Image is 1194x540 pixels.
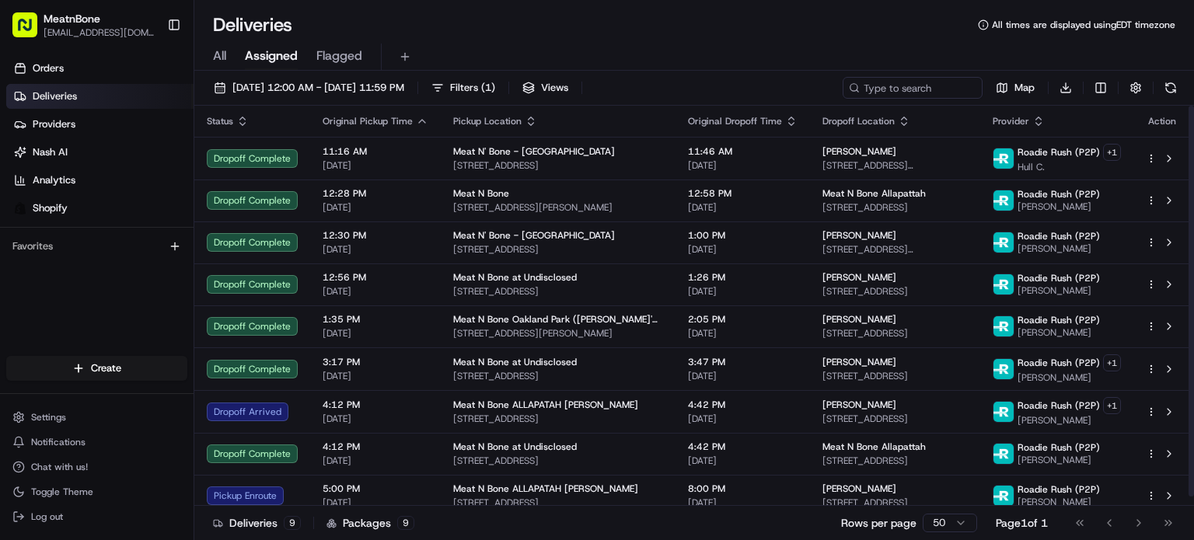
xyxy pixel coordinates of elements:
[992,19,1175,31] span: All times are displayed using EDT timezone
[169,240,174,253] span: •
[822,145,896,158] span: [PERSON_NAME]
[323,327,428,340] span: [DATE]
[1018,496,1100,508] span: [PERSON_NAME]
[31,347,119,362] span: Knowledge Base
[841,515,916,531] p: Rows per page
[822,115,895,127] span: Dropoff Location
[688,370,798,382] span: [DATE]
[822,313,896,326] span: [PERSON_NAME]
[453,327,663,340] span: [STREET_ADDRESS][PERSON_NAME]
[1018,314,1100,326] span: Roadie Rush (P2P)
[822,399,896,411] span: [PERSON_NAME]
[33,89,77,103] span: Deliveries
[323,271,428,284] span: 12:56 PM
[993,316,1014,336] img: roadie-logo-v2.jpg
[822,229,896,242] span: [PERSON_NAME]
[169,282,174,294] span: •
[822,187,926,200] span: Meat N Bone Allapattah
[6,168,194,193] a: Analytics
[6,56,194,81] a: Orders
[245,47,298,65] span: Assigned
[993,232,1014,253] img: roadie-logo-v2.jpg
[453,159,663,172] span: [STREET_ADDRESS]
[453,455,663,467] span: [STREET_ADDRESS]
[453,187,509,200] span: Meat N Bone
[397,516,414,530] div: 9
[33,145,68,159] span: Nash AI
[453,201,663,214] span: [STREET_ADDRESS][PERSON_NAME]
[323,285,428,298] span: [DATE]
[125,340,256,368] a: 💻API Documentation
[1018,272,1100,284] span: Roadie Rush (P2P)
[822,243,968,256] span: [STREET_ADDRESS][PERSON_NAME]
[1018,414,1121,427] span: [PERSON_NAME]
[993,115,1029,127] span: Provider
[1146,115,1178,127] div: Action
[688,229,798,242] span: 1:00 PM
[453,356,577,368] span: Meat N Bone at Undisclosed
[1103,397,1121,414] button: +1
[213,12,292,37] h1: Deliveries
[993,359,1014,379] img: roadie-logo-v2.jpg
[822,455,968,467] span: [STREET_ADDRESS]
[16,267,40,298] img: Wisdom Oko
[6,456,187,478] button: Chat with us!
[453,399,638,411] span: Meat N Bone ALLAPATAH [PERSON_NAME]
[44,11,100,26] button: MeatnBone
[33,61,64,75] span: Orders
[155,385,188,396] span: Pylon
[6,196,194,221] a: Shopify
[453,145,615,158] span: Meat N' Bone - [GEOGRAPHIC_DATA]
[993,486,1014,506] img: roadie-logo-v2.jpg
[453,313,663,326] span: Meat N Bone Oakland Park ([PERSON_NAME]' number)
[1018,200,1100,213] span: [PERSON_NAME]
[323,145,428,158] span: 11:16 AM
[264,152,283,171] button: Start new chat
[822,413,968,425] span: [STREET_ADDRESS]
[6,506,187,528] button: Log out
[688,441,798,453] span: 4:42 PM
[110,384,188,396] a: Powered byPylon
[993,402,1014,422] img: roadie-logo-v2.jpg
[1018,399,1100,412] span: Roadie Rush (P2P)
[6,112,194,137] a: Providers
[323,455,428,467] span: [DATE]
[16,225,40,256] img: Wisdom Oko
[993,148,1014,169] img: roadie-logo-v2.jpg
[6,356,187,381] button: Create
[16,15,47,46] img: Nash
[284,516,301,530] div: 9
[822,271,896,284] span: [PERSON_NAME]
[31,461,88,473] span: Chat with us!
[1018,230,1100,242] span: Roadie Rush (P2P)
[1103,354,1121,371] button: +1
[16,61,283,86] p: Welcome 👋
[31,436,86,448] span: Notifications
[515,77,575,99] button: Views
[323,483,428,495] span: 5:00 PM
[453,413,663,425] span: [STREET_ADDRESS]
[213,47,226,65] span: All
[323,159,428,172] span: [DATE]
[31,510,63,523] span: Log out
[91,361,121,375] span: Create
[688,327,798,340] span: [DATE]
[6,234,187,259] div: Favorites
[6,84,194,109] a: Deliveries
[16,348,28,361] div: 📗
[688,496,798,509] span: [DATE]
[688,159,798,172] span: [DATE]
[688,399,798,411] span: 4:42 PM
[323,356,428,368] span: 3:17 PM
[1018,146,1100,159] span: Roadie Rush (P2P)
[1018,242,1100,255] span: [PERSON_NAME]
[822,201,968,214] span: [STREET_ADDRESS]
[822,356,896,368] span: [PERSON_NAME]
[323,496,428,509] span: [DATE]
[688,483,798,495] span: 8:00 PM
[453,115,522,127] span: Pickup Location
[323,229,428,242] span: 12:30 PM
[323,399,428,411] span: 4:12 PM
[70,148,255,163] div: Start new chat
